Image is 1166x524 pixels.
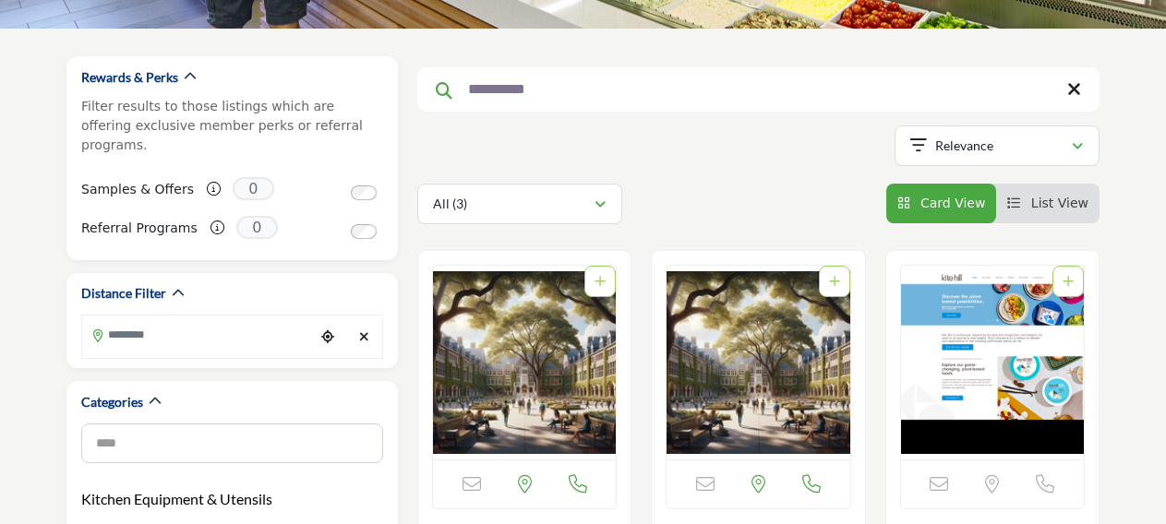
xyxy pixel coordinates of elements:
[351,185,377,200] input: Switch to Samples & Offers
[595,274,606,289] a: Add To List
[920,196,985,210] span: Card View
[895,125,1100,166] button: Relevance
[996,184,1100,223] li: List View
[81,423,383,463] input: Search Category
[81,488,272,510] button: Kitchen Equipment & Utensils
[417,184,622,224] button: All (3)
[351,317,378,357] div: Clear search location
[667,266,849,459] a: Open Listing in new tab
[236,216,278,239] span: 0
[1063,274,1074,289] a: Add To List
[1007,196,1088,210] a: View List
[829,274,840,289] a: Add To List
[667,266,849,459] img: Bewley's North America/Java City, ecoGrounds, Grumpy Mule Coffee
[81,284,166,303] h2: Distance Filter
[886,184,997,223] li: Card View
[901,266,1084,459] img: Kite Hill Foods
[315,317,342,357] div: Choose your current location
[233,177,274,200] span: 0
[81,68,178,87] h2: Rewards & Perks
[433,195,467,213] p: All (3)
[351,224,377,239] input: Switch to Referral Programs
[81,97,383,155] p: Filter results to those listings which are offering exclusive member perks or referral programs.
[935,137,993,155] p: Relevance
[81,393,143,411] h2: Categories
[897,196,986,210] a: View Card
[901,266,1084,459] a: Open Listing in new tab
[417,67,1100,112] input: Search Keyword
[1031,196,1088,210] span: List View
[433,266,616,459] a: Open Listing in new tab
[81,173,194,206] label: Samples & Offers
[433,266,616,459] img: Epicurean Group
[81,212,198,244] label: Referral Programs
[82,317,315,353] input: Search Location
